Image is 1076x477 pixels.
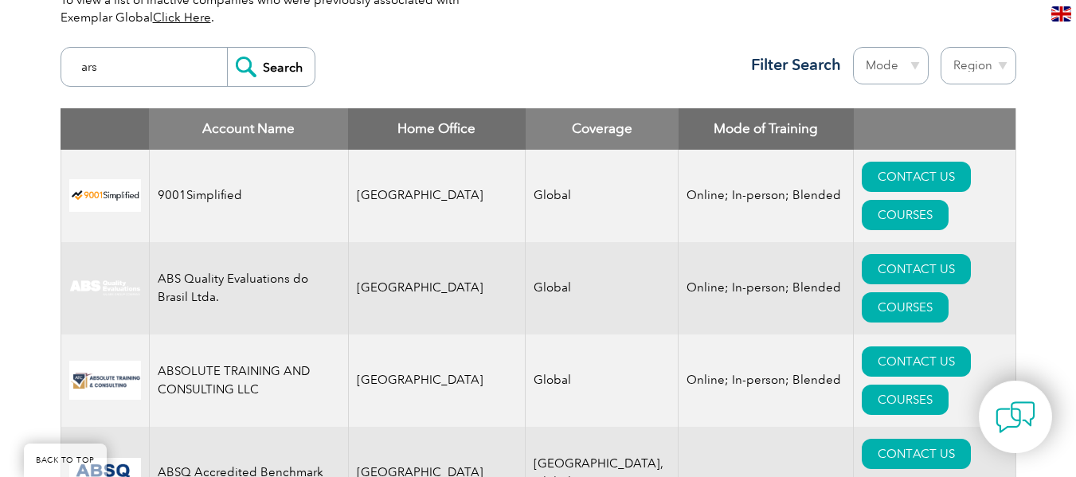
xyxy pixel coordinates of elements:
[526,150,679,242] td: Global
[679,108,854,150] th: Mode of Training: activate to sort column ascending
[526,334,679,427] td: Global
[348,150,526,242] td: [GEOGRAPHIC_DATA]
[862,292,949,323] a: COURSES
[862,439,971,469] a: CONTACT US
[996,397,1035,437] img: contact-chat.png
[862,200,949,230] a: COURSES
[69,280,141,297] img: c92924ac-d9bc-ea11-a814-000d3a79823d-logo.jpg
[526,108,679,150] th: Coverage: activate to sort column ascending
[348,334,526,427] td: [GEOGRAPHIC_DATA]
[679,242,854,334] td: Online; In-person; Blended
[149,150,348,242] td: 9001Simplified
[862,346,971,377] a: CONTACT US
[679,150,854,242] td: Online; In-person; Blended
[149,108,348,150] th: Account Name: activate to sort column descending
[1051,6,1071,22] img: en
[526,242,679,334] td: Global
[348,108,526,150] th: Home Office: activate to sort column ascending
[69,361,141,400] img: 16e092f6-eadd-ed11-a7c6-00224814fd52-logo.png
[862,385,949,415] a: COURSES
[862,162,971,192] a: CONTACT US
[862,254,971,284] a: CONTACT US
[149,334,348,427] td: ABSOLUTE TRAINING AND CONSULTING LLC
[854,108,1015,150] th: : activate to sort column ascending
[153,10,211,25] a: Click Here
[227,48,315,86] input: Search
[348,242,526,334] td: [GEOGRAPHIC_DATA]
[679,334,854,427] td: Online; In-person; Blended
[149,242,348,334] td: ABS Quality Evaluations do Brasil Ltda.
[741,55,841,75] h3: Filter Search
[24,444,107,477] a: BACK TO TOP
[69,179,141,212] img: 37c9c059-616f-eb11-a812-002248153038-logo.png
